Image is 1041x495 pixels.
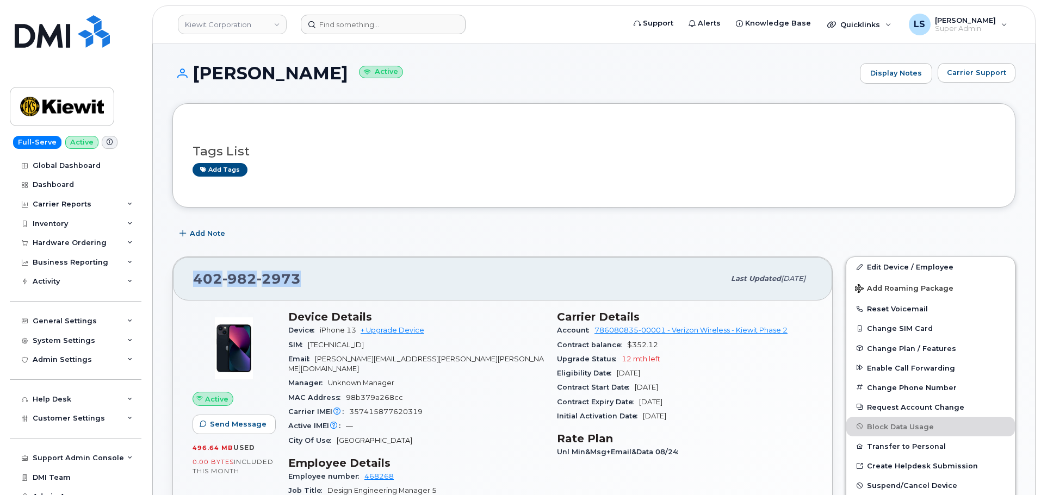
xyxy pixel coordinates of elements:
a: 786080835-00001 - Verizon Wireless - Kiewit Phase 2 [594,326,788,334]
span: 98b379a268cc [346,393,403,402]
span: Change Plan / Features [867,344,956,352]
span: Initial Activation Date [557,412,643,420]
span: [DATE] [643,412,666,420]
button: Add Note [172,224,234,243]
small: Active [359,66,403,78]
span: Contract Expiry Date [557,398,639,406]
span: City Of Use [288,436,337,444]
span: Unl Min&Msg+Email&Data 08/24 [557,448,684,456]
a: Add tags [193,163,247,177]
iframe: Messenger Launcher [994,448,1033,487]
span: Suspend/Cancel Device [867,481,957,490]
span: Account [557,326,594,334]
span: Employee number [288,472,364,480]
button: Reset Voicemail [846,299,1015,318]
span: iPhone 13 [320,326,356,334]
button: Change SIM Card [846,318,1015,338]
span: 357415877620319 [349,408,423,416]
span: — [346,422,353,430]
span: 402 [193,271,301,287]
span: Job Title [288,486,327,494]
button: Add Roaming Package [846,277,1015,299]
a: Edit Device / Employee [846,257,1015,277]
button: Block Data Usage [846,417,1015,436]
span: Add Roaming Package [855,284,953,295]
span: $352.12 [627,341,658,349]
span: 2973 [257,271,301,287]
button: Request Account Change [846,397,1015,417]
span: Last updated [731,274,781,283]
a: Display Notes [860,63,932,84]
button: Send Message [193,415,276,434]
span: Device [288,326,320,334]
span: 12 mth left [622,355,660,363]
span: Enable Call Forwarding [867,364,955,372]
span: Add Note [190,228,225,239]
button: Carrier Support [938,63,1015,83]
button: Change Phone Number [846,378,1015,397]
img: image20231002-3703462-1ig824h.jpeg [201,316,267,381]
button: Enable Call Forwarding [846,358,1015,378]
span: Active IMEI [288,422,346,430]
span: used [233,443,255,452]
h3: Carrier Details [557,310,813,323]
span: MAC Address [288,393,346,402]
span: Eligibility Date [557,369,617,377]
h3: Tags List [193,145,995,158]
span: [DATE] [639,398,662,406]
span: 496.64 MB [193,444,233,452]
span: 982 [222,271,257,287]
span: SIM [288,341,308,349]
h1: [PERSON_NAME] [172,64,854,83]
button: Suspend/Cancel Device [846,475,1015,495]
span: [DATE] [635,383,658,391]
span: Upgrade Status [557,355,622,363]
h3: Rate Plan [557,432,813,445]
a: 468268 [364,472,394,480]
button: Transfer to Personal [846,436,1015,456]
h3: Employee Details [288,456,544,469]
span: 0.00 Bytes [193,458,234,466]
span: Contract balance [557,341,627,349]
span: [PERSON_NAME][EMAIL_ADDRESS][PERSON_NAME][PERSON_NAME][DOMAIN_NAME] [288,355,544,373]
span: Carrier Support [947,67,1006,78]
span: Email [288,355,315,363]
span: Manager [288,379,328,387]
h3: Device Details [288,310,544,323]
a: + Upgrade Device [361,326,424,334]
span: [DATE] [617,369,640,377]
span: Design Engineering Manager 5 [327,486,437,494]
span: Send Message [210,419,267,429]
button: Change Plan / Features [846,339,1015,358]
span: [DATE] [781,274,805,283]
span: [GEOGRAPHIC_DATA] [337,436,412,444]
span: Unknown Manager [328,379,394,387]
span: Carrier IMEI [288,408,349,416]
a: Create Helpdesk Submission [846,456,1015,475]
span: Active [205,394,228,404]
span: Contract Start Date [557,383,635,391]
span: [TECHNICAL_ID] [308,341,364,349]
